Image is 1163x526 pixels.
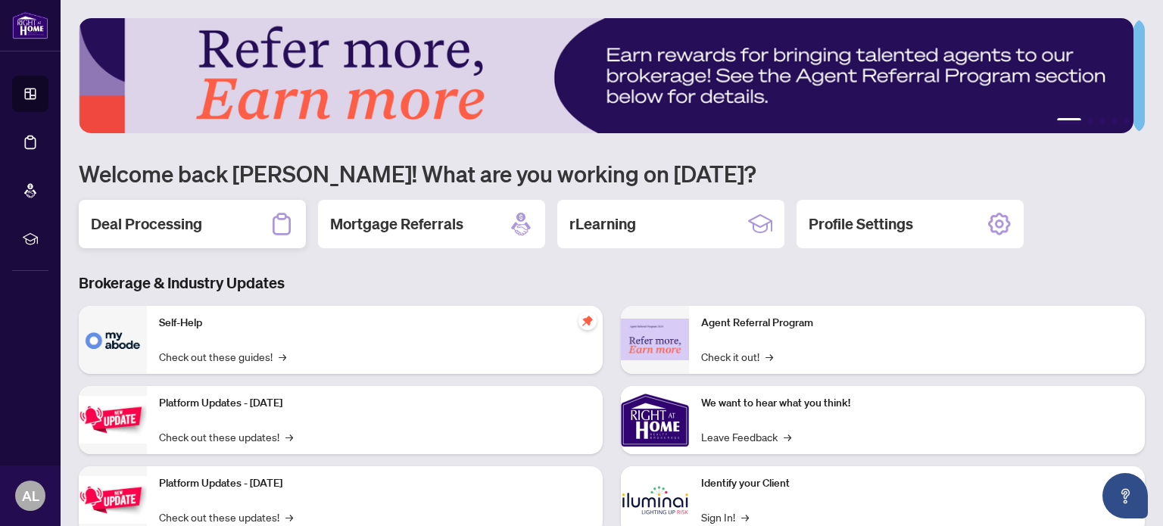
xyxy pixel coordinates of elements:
[1099,118,1105,124] button: 3
[285,509,293,525] span: →
[79,159,1145,188] h1: Welcome back [PERSON_NAME]! What are you working on [DATE]?
[91,213,202,235] h2: Deal Processing
[159,348,286,365] a: Check out these guides!→
[159,395,591,412] p: Platform Updates - [DATE]
[569,213,636,235] h2: rLearning
[1057,118,1081,124] button: 1
[1087,118,1093,124] button: 2
[159,428,293,445] a: Check out these updates!→
[784,428,791,445] span: →
[159,315,591,331] p: Self-Help
[285,428,293,445] span: →
[79,18,1133,133] img: Slide 0
[765,348,773,365] span: →
[79,306,147,374] img: Self-Help
[330,213,463,235] h2: Mortgage Referrals
[159,509,293,525] a: Check out these updates!→
[809,213,913,235] h2: Profile Settings
[12,11,48,39] img: logo
[701,395,1133,412] p: We want to hear what you think!
[701,428,791,445] a: Leave Feedback→
[701,509,749,525] a: Sign In!→
[621,319,689,360] img: Agent Referral Program
[701,315,1133,331] p: Agent Referral Program
[159,475,591,492] p: Platform Updates - [DATE]
[79,476,147,524] img: Platform Updates - July 8, 2025
[578,312,597,330] span: pushpin
[701,475,1133,492] p: Identify your Client
[741,509,749,525] span: →
[279,348,286,365] span: →
[1112,118,1118,124] button: 4
[79,272,1145,294] h3: Brokerage & Industry Updates
[22,485,39,506] span: AL
[701,348,773,365] a: Check it out!→
[1102,473,1148,518] button: Open asap
[621,386,689,454] img: We want to hear what you think!
[79,396,147,444] img: Platform Updates - July 21, 2025
[1124,118,1130,124] button: 5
